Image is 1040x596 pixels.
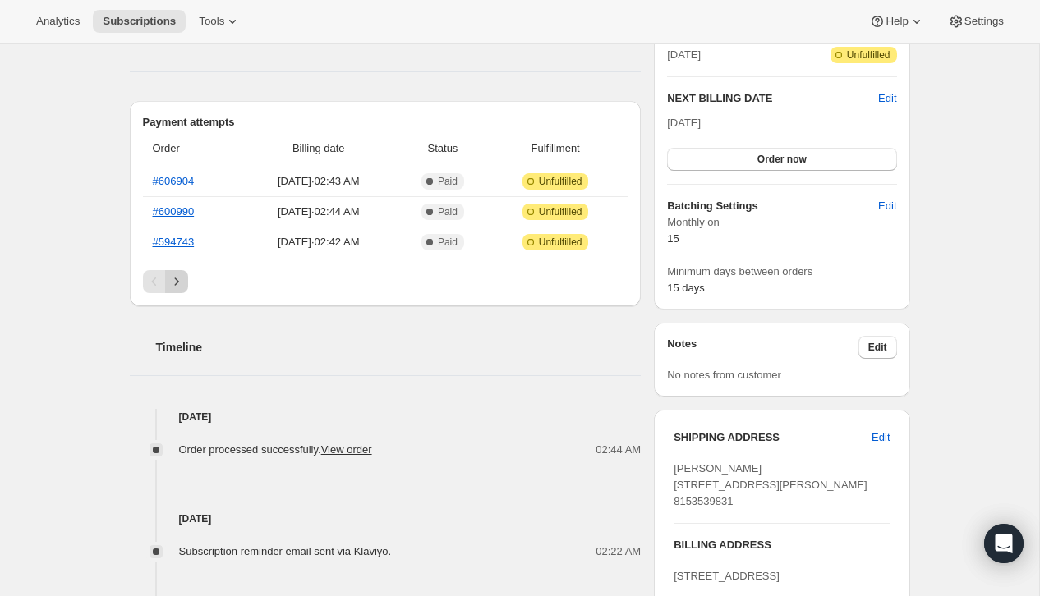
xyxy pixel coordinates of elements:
span: [DATE] · 02:44 AM [245,204,393,220]
button: Subscriptions [93,10,186,33]
span: Help [886,15,908,28]
span: Paid [438,205,458,218]
span: Edit [872,429,890,446]
span: Status [403,140,483,157]
span: 15 days [667,282,705,294]
span: Paid [438,236,458,249]
button: Edit [858,336,897,359]
h3: SHIPPING ADDRESS [674,429,872,446]
span: [DATE] [667,47,701,63]
span: Order processed successfully. [179,443,372,456]
span: Unfulfilled [539,205,582,218]
span: Subscription reminder email sent via Klaviyo. [179,545,392,557]
span: 02:22 AM [596,543,641,560]
h3: BILLING ADDRESS [674,537,890,553]
span: Billing date [245,140,393,157]
span: [PERSON_NAME] [STREET_ADDRESS][PERSON_NAME] 8153539831 [674,462,867,507]
span: Order now [757,153,807,166]
h6: Batching Settings [667,198,878,214]
span: No notes from customer [667,369,781,381]
span: Minimum days between orders [667,264,896,280]
span: 15 [667,232,679,245]
nav: Pagination [143,270,628,293]
button: Edit [862,424,900,451]
span: Edit [868,341,887,354]
span: Fulfillment [493,140,618,157]
a: #600990 [153,205,195,218]
span: [DATE] [667,117,701,129]
button: Analytics [26,10,90,33]
span: Tools [199,15,224,28]
span: [STREET_ADDRESS] [674,570,780,582]
button: Edit [868,193,906,219]
button: Help [859,10,934,33]
span: Unfulfilled [539,175,582,188]
span: Unfulfilled [539,236,582,249]
span: Unfulfilled [847,48,890,62]
button: Settings [938,10,1014,33]
h2: Timeline [156,339,642,355]
a: View order [321,443,372,456]
span: 02:44 AM [596,442,641,458]
button: Edit [878,90,896,107]
span: [DATE] · 02:43 AM [245,173,393,190]
h3: Notes [667,336,858,359]
span: Analytics [36,15,80,28]
a: #594743 [153,236,195,248]
a: #606904 [153,175,195,187]
button: Next [165,270,188,293]
span: [DATE] · 02:42 AM [245,234,393,250]
span: Settings [964,15,1004,28]
button: Order now [667,148,896,171]
h2: NEXT BILLING DATE [667,90,878,107]
span: Edit [878,198,896,214]
th: Order [143,131,240,167]
h4: [DATE] [130,409,642,425]
span: Monthly on [667,214,896,231]
button: Tools [189,10,251,33]
span: Subscriptions [103,15,176,28]
div: Open Intercom Messenger [984,524,1024,563]
h4: [DATE] [130,511,642,527]
h2: Payment attempts [143,114,628,131]
span: Paid [438,175,458,188]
